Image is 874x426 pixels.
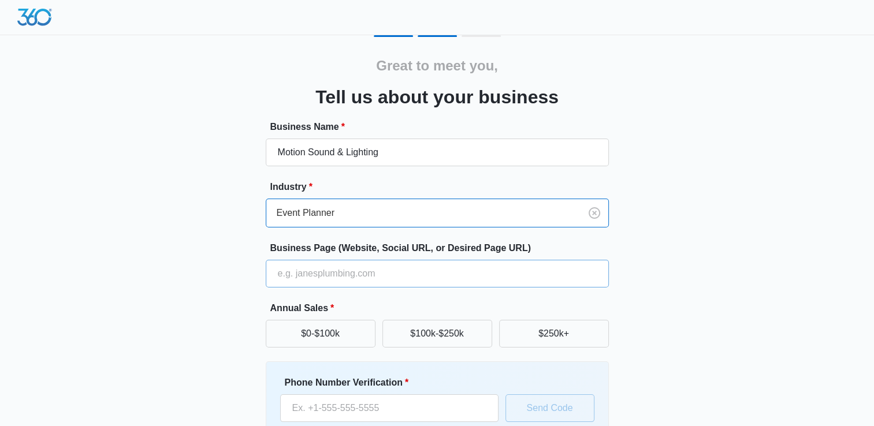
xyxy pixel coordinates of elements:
input: e.g. janesplumbing.com [266,260,609,287]
button: $0-$100k [266,320,375,347]
input: Ex. +1-555-555-5555 [280,394,499,422]
button: Clear [585,204,604,222]
h2: Great to meet you, [376,55,498,76]
label: Business Page (Website, Social URL, or Desired Page URL) [270,241,613,255]
label: Annual Sales [270,301,613,315]
label: Industry [270,180,613,194]
button: $100k-$250k [382,320,492,347]
label: Business Name [270,120,613,134]
h3: Tell us about your business [315,83,559,111]
button: $250k+ [499,320,609,347]
input: e.g. Jane's Plumbing [266,139,609,166]
label: Phone Number Verification [285,376,503,390]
